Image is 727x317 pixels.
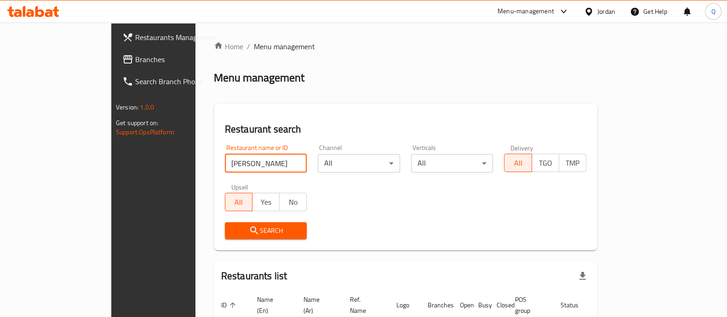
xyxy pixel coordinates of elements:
span: All [229,196,249,209]
span: All [508,156,528,170]
span: Ref. Name [350,294,378,316]
button: Yes [252,193,280,211]
div: All [411,154,493,173]
div: Menu-management [498,6,554,17]
label: Delivery [510,144,533,151]
li: / [247,41,250,52]
button: All [504,154,532,172]
span: Status [561,300,590,311]
span: Version: [116,101,138,113]
span: No [283,196,303,209]
span: 1.0.0 [140,101,154,113]
nav: breadcrumb [214,41,597,52]
span: ID [221,300,239,311]
a: Search Branch Phone [115,70,233,92]
h2: Restaurant search [225,122,586,136]
button: No [279,193,307,211]
span: TMP [563,156,583,170]
span: Q [711,6,715,17]
span: Restaurants Management [135,32,225,43]
span: TGO [536,156,555,170]
a: Branches [115,48,233,70]
span: Search [232,225,300,236]
span: Menu management [254,41,315,52]
h2: Restaurants list [221,269,287,283]
span: Yes [256,196,276,209]
button: TGO [532,154,559,172]
span: POS group [515,294,542,316]
a: Support.OpsPlatform [116,126,174,138]
span: Get support on: [116,117,158,129]
button: Search [225,222,307,239]
div: Jordan [597,6,615,17]
span: Name (Ar) [303,294,332,316]
span: Branches [135,54,225,65]
label: Upsell [231,184,248,190]
div: Export file [572,265,594,287]
a: Restaurants Management [115,26,233,48]
h2: Menu management [214,70,304,85]
span: Search Branch Phone [135,76,225,87]
span: Name (En) [257,294,285,316]
button: All [225,193,252,211]
input: Search for restaurant name or ID.. [225,154,307,173]
button: TMP [559,154,586,172]
div: All [318,154,400,173]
